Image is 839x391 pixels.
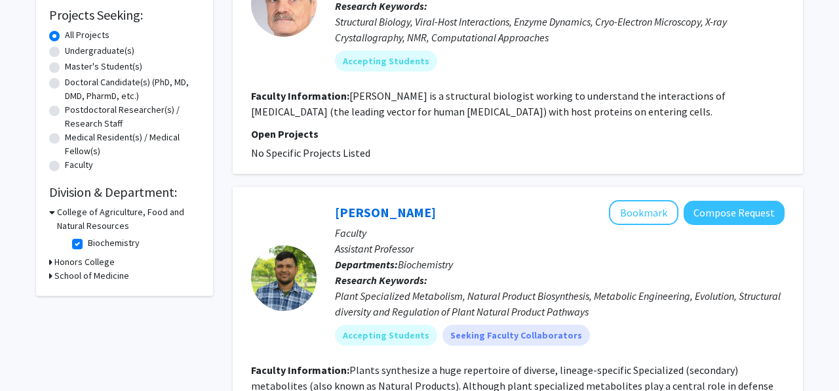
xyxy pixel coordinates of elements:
[251,126,785,142] p: Open Projects
[65,158,93,172] label: Faculty
[442,325,590,346] mat-chip: Seeking Faculty Collaborators
[65,28,109,42] label: All Projects
[49,184,200,200] h2: Division & Department:
[251,89,726,118] fg-read-more: [PERSON_NAME] is a structural biologist working to understand the interactions of [MEDICAL_DATA] ...
[251,146,370,159] span: No Specific Projects Listed
[335,241,785,257] p: Assistant Professor
[65,44,134,58] label: Undergraduate(s)
[251,89,349,102] b: Faculty Information:
[251,363,349,377] b: Faculty Information:
[335,274,427,287] b: Research Keywords:
[335,204,436,220] a: [PERSON_NAME]
[57,205,200,233] h3: College of Agriculture, Food and Natural Resources
[335,51,437,72] mat-chip: Accepting Students
[49,7,200,23] h2: Projects Seeking:
[335,258,398,271] b: Departments:
[335,325,437,346] mat-chip: Accepting Students
[88,236,140,250] label: Biochemistry
[684,201,785,225] button: Compose Request to Prashant Sonawane
[335,225,785,241] p: Faculty
[54,255,115,269] h3: Honors College
[65,131,200,158] label: Medical Resident(s) / Medical Fellow(s)
[335,14,785,45] div: Structural Biology, Viral-Host Interactions, Enzyme Dynamics, Cryo-Electron Microscopy, X-ray Cry...
[335,288,785,319] div: Plant Specialized Metabolism, Natural Product Biosynthesis, Metabolic Engineering, Evolution, Str...
[54,269,129,283] h3: School of Medicine
[609,200,678,225] button: Add Prashant Sonawane to Bookmarks
[10,332,56,381] iframe: Chat
[65,60,142,73] label: Master's Student(s)
[65,103,200,131] label: Postdoctoral Researcher(s) / Research Staff
[65,75,200,103] label: Doctoral Candidate(s) (PhD, MD, DMD, PharmD, etc.)
[398,258,453,271] span: Biochemistry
